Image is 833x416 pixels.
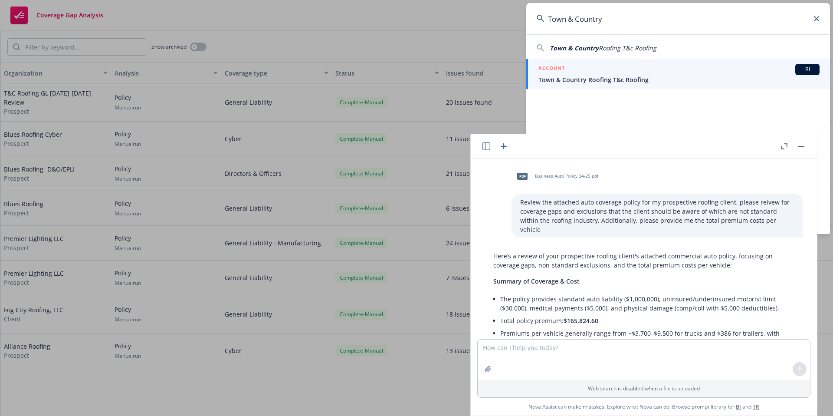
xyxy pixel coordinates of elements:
[564,317,598,325] span: $165,824.60
[599,44,656,52] span: Roofing T&c Roofing
[520,198,794,234] p: Review the attached auto coverage policy for my prospective roofing client, please reivew for cov...
[799,66,816,73] span: BI
[474,398,813,416] span: Nova Assist can make mistakes. Explore what Nova can do: Browse prompt library for and
[493,251,794,270] p: Here’s a review of your prospective roofing client's attached commercial auto policy, focusing on...
[483,385,805,392] p: Web search is disabled when a file is uploaded
[500,327,794,349] li: Premiums per vehicle generally range from ~$3,700–$9,500 for trucks and $386 for trailers, with s...
[538,75,820,84] span: Town & Country Roofing T&c Roofing
[535,173,598,179] span: Business Auto Policy 24-25.pdf
[512,165,600,187] div: pdfBusiness Auto Policy 24-25.pdf
[526,3,830,34] input: Search...
[550,44,599,52] span: Town & Country
[526,59,830,89] a: ACCOUNTBITown & Country Roofing T&c Roofing
[500,314,794,327] li: Total policy premium:
[538,64,565,74] h5: ACCOUNT
[500,293,794,314] li: The policy provides standard auto liability ($1,000,000), uninsured/underinsured motorist limit (...
[753,403,759,410] a: TR
[493,277,580,285] span: Summary of Coverage & Cost
[517,173,528,179] span: pdf
[736,403,741,410] a: BI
